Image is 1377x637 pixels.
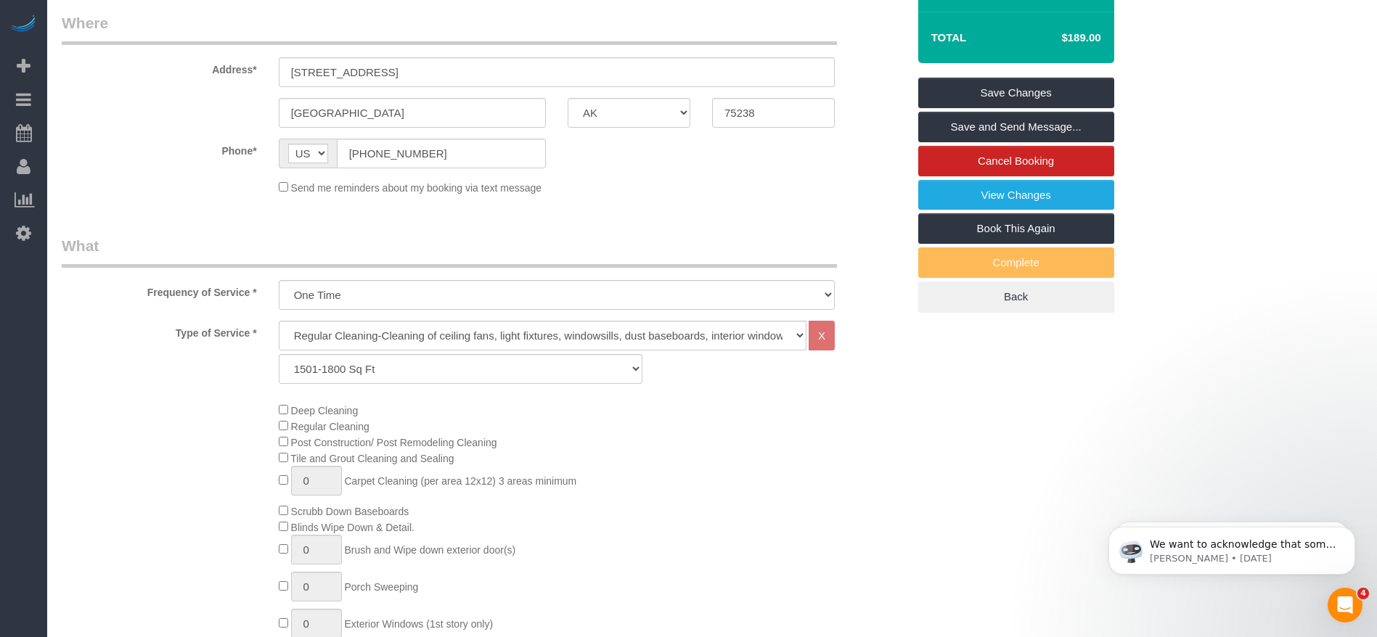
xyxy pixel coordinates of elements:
[344,475,576,487] span: Carpet Cleaning (per area 12x12) 3 areas minimum
[51,57,268,77] label: Address*
[51,139,268,158] label: Phone*
[1328,588,1362,622] iframe: Intercom live chat
[291,437,497,448] span: Post Construction/ Post Remodeling Cleaning
[9,15,38,35] img: Automaid Logo
[291,506,409,517] span: Scrubb Down Baseboards
[918,146,1114,176] a: Cancel Booking
[1087,496,1377,598] iframe: Intercom notifications message
[1018,32,1100,44] h4: $189.00
[291,182,542,194] span: Send me reminders about my booking via text message
[712,98,835,128] input: Zip Code*
[1357,588,1369,599] span: 4
[63,56,250,69] p: Message from Ellie, sent 2d ago
[51,321,268,340] label: Type of Service *
[62,235,837,268] legend: What
[918,213,1114,244] a: Book This Again
[931,31,967,44] strong: Total
[344,544,515,556] span: Brush and Wipe down exterior door(s)
[62,12,837,45] legend: Where
[337,139,546,168] input: Phone*
[344,618,493,630] span: Exterior Windows (1st story only)
[291,421,369,432] span: Regular Cleaning
[291,405,359,416] span: Deep Cleaning
[291,522,414,533] span: Blinds Wipe Down & Detail.
[918,281,1114,312] a: Back
[290,453,454,464] span: Tile and Grout Cleaning and Sealing
[918,78,1114,108] a: Save Changes
[279,98,546,128] input: City*
[63,42,250,241] span: We want to acknowledge that some users may be experiencing lag or slower performance in our softw...
[918,180,1114,210] a: View Changes
[918,112,1114,142] a: Save and Send Message...
[51,280,268,300] label: Frequency of Service *
[344,581,418,593] span: Porch Sweeping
